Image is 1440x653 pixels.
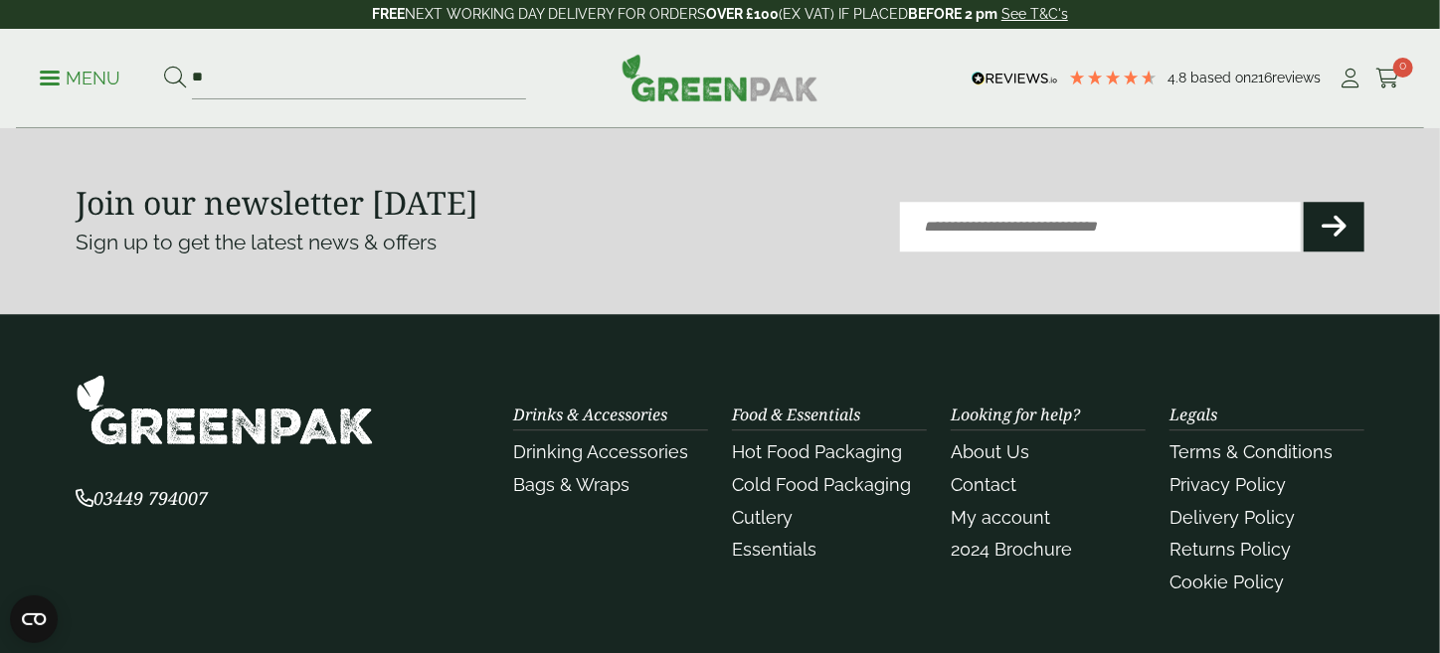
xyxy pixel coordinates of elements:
i: My Account [1339,69,1363,88]
a: Returns Policy [1170,539,1291,560]
strong: BEFORE 2 pm [908,6,997,22]
strong: Join our newsletter [DATE] [76,181,478,224]
button: Open CMP widget [10,595,58,643]
img: GreenPak Supplies [76,374,374,446]
a: Cold Food Packaging [732,474,911,495]
span: 0 [1393,58,1413,78]
span: 03449 794007 [76,486,208,510]
p: Sign up to get the latest news & offers [76,227,655,258]
a: Drinking Accessories [513,441,688,462]
img: GreenPak Supplies [622,54,818,101]
span: reviews [1272,70,1321,85]
img: REVIEWS.io [972,72,1058,85]
a: Essentials [732,539,816,560]
a: Contact [951,474,1016,495]
a: Delivery Policy [1170,507,1295,528]
a: Hot Food Packaging [732,441,902,462]
a: Cookie Policy [1170,571,1284,592]
span: 216 [1251,70,1272,85]
a: My account [951,507,1050,528]
span: 4.8 [1168,70,1190,85]
i: Cart [1375,69,1400,88]
a: 03449 794007 [76,490,208,509]
a: See T&C's [1001,6,1068,22]
a: 2024 Brochure [951,539,1072,560]
a: Terms & Conditions [1170,441,1333,462]
a: Bags & Wraps [513,474,630,495]
span: Based on [1190,70,1251,85]
a: Cutlery [732,507,793,528]
div: 4.79 Stars [1068,69,1158,86]
a: About Us [951,441,1029,462]
a: Privacy Policy [1170,474,1286,495]
a: Menu [40,67,120,86]
strong: FREE [372,6,405,22]
p: Menu [40,67,120,90]
a: 0 [1375,64,1400,93]
strong: OVER £100 [706,6,779,22]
